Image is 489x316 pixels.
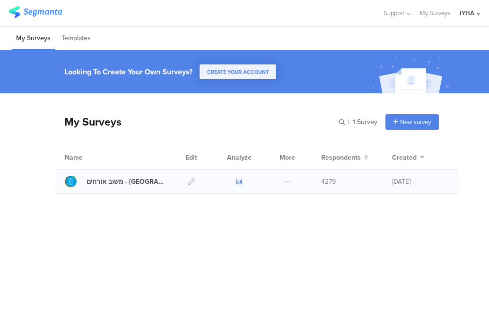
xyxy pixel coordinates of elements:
[321,177,336,187] span: 4279
[353,117,377,127] span: 1 Survey
[361,53,458,96] img: create_account_image.svg
[460,9,474,18] div: IYHA
[64,66,192,77] div: Looking To Create Your Own Surveys?
[65,175,167,188] a: משוב אורחים - [GEOGRAPHIC_DATA]
[347,117,351,127] span: |
[392,153,417,163] span: Created
[65,153,122,163] div: Name
[207,68,269,76] span: CREATE YOUR ACCOUNT
[384,9,404,18] span: Support
[200,64,276,79] button: CREATE YOUR ACCOUNT
[392,177,449,187] div: [DATE]
[181,145,201,169] div: Edit
[321,153,361,163] span: Respondents
[57,27,95,50] li: Templates
[225,145,253,169] div: Analyze
[12,27,55,50] li: My Surveys
[400,117,431,126] span: New survey
[55,114,122,130] div: My Surveys
[9,6,62,18] img: segmanta logo
[392,153,424,163] button: Created
[87,177,167,187] div: משוב אורחים - בית שאן
[321,153,368,163] button: Respondents
[277,145,297,169] div: More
